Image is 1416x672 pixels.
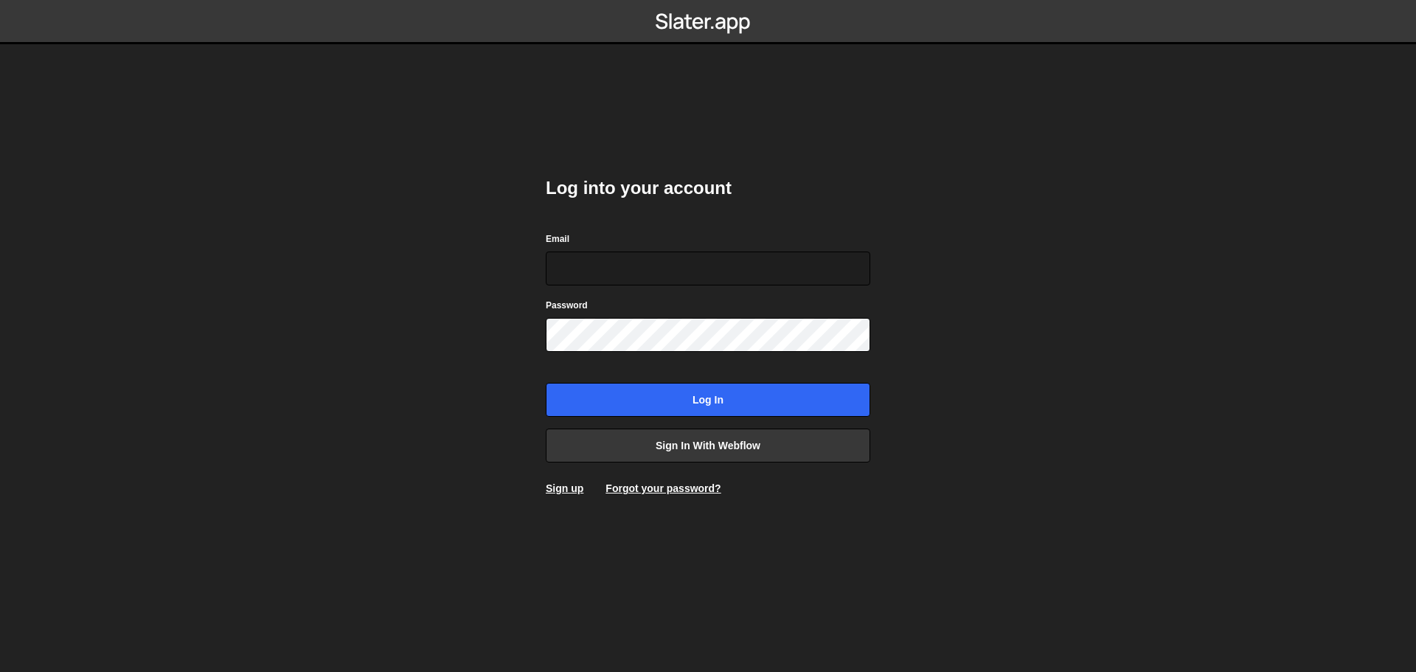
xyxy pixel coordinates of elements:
[546,383,870,417] input: Log in
[546,176,870,200] h2: Log into your account
[605,482,721,494] a: Forgot your password?
[546,298,588,313] label: Password
[546,232,569,246] label: Email
[546,482,583,494] a: Sign up
[546,429,870,463] a: Sign in with Webflow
